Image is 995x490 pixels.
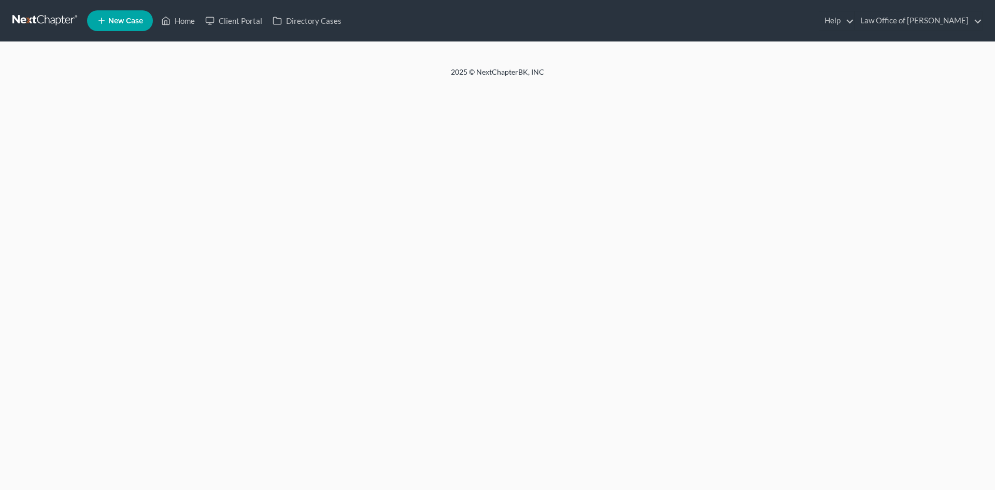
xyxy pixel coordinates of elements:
[202,67,793,86] div: 2025 © NextChapterBK, INC
[267,11,347,30] a: Directory Cases
[156,11,200,30] a: Home
[855,11,982,30] a: Law Office of [PERSON_NAME]
[200,11,267,30] a: Client Portal
[87,10,153,31] new-legal-case-button: New Case
[819,11,854,30] a: Help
